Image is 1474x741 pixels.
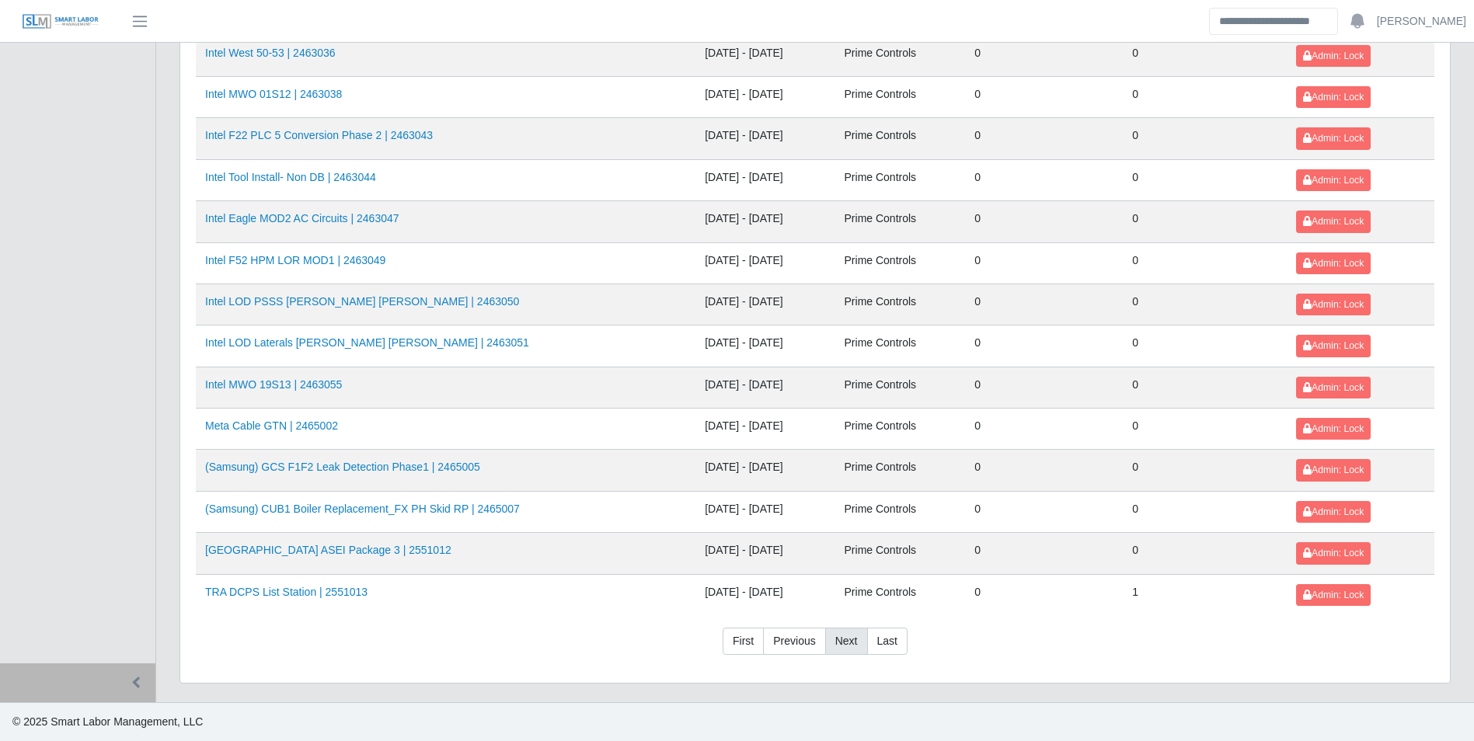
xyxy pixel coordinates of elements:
td: 0 [1123,491,1287,532]
a: Next [825,628,868,656]
td: [DATE] - [DATE] [695,201,835,242]
a: Intel F22 PLC 5 Conversion Phase 2 | 2463043 [205,129,433,141]
td: [DATE] - [DATE] [695,159,835,200]
a: Meta Cable GTN | 2465002 [205,419,338,432]
button: Admin: Lock [1296,418,1371,440]
button: Admin: Lock [1296,86,1371,108]
button: Admin: Lock [1296,252,1371,274]
a: [GEOGRAPHIC_DATA] ASEI Package 3 | 2551012 [205,544,451,556]
td: 0 [965,77,1123,118]
td: [DATE] - [DATE] [695,367,835,408]
td: Prime Controls [835,491,966,532]
span: Admin: Lock [1303,258,1364,269]
td: 0 [1123,118,1287,159]
td: Prime Controls [835,533,966,574]
td: 0 [965,325,1123,367]
input: Search [1209,8,1338,35]
button: Admin: Lock [1296,45,1371,67]
a: (Samsung) GCS F1F2 Leak Detection Phase1 | 2465005 [205,461,480,473]
button: Admin: Lock [1296,542,1371,564]
a: Intel Tool Install- Non DB | 2463044 [205,171,376,183]
td: [DATE] - [DATE] [695,118,835,159]
span: Admin: Lock [1303,464,1364,475]
td: 0 [965,159,1123,200]
td: 0 [965,574,1123,615]
span: Admin: Lock [1303,216,1364,227]
td: 1 [1123,574,1287,615]
span: Admin: Lock [1303,548,1364,558]
td: 0 [965,367,1123,408]
span: Admin: Lock [1303,299,1364,310]
td: Prime Controls [835,284,966,325]
td: 0 [1123,450,1287,491]
button: Admin: Lock [1296,335,1371,357]
td: 0 [1123,242,1287,284]
span: Admin: Lock [1303,506,1364,517]
td: 0 [965,450,1123,491]
td: Prime Controls [835,450,966,491]
a: Last [867,628,908,656]
a: First [723,628,764,656]
a: Intel F52 HPM LOR MOD1 | 2463049 [205,254,385,266]
span: Admin: Lock [1303,423,1364,434]
td: [DATE] - [DATE] [695,450,835,491]
span: Admin: Lock [1303,175,1364,186]
td: 0 [965,201,1123,242]
td: 0 [1123,533,1287,574]
td: Prime Controls [835,35,966,76]
a: Intel LOD PSSS [PERSON_NAME] [PERSON_NAME] | 2463050 [205,295,519,308]
button: Admin: Lock [1296,459,1371,481]
button: Admin: Lock [1296,501,1371,523]
button: Admin: Lock [1296,127,1371,149]
a: Intel MWO 19S13 | 2463055 [205,378,342,391]
td: Prime Controls [835,77,966,118]
td: Prime Controls [835,159,966,200]
td: 0 [1123,201,1287,242]
td: 0 [1123,77,1287,118]
td: [DATE] - [DATE] [695,574,835,615]
td: [DATE] - [DATE] [695,77,835,118]
nav: pagination [196,628,1434,668]
td: Prime Controls [835,325,966,367]
td: 0 [965,409,1123,450]
a: Intel Eagle MOD2 AC Circuits | 2463047 [205,212,399,224]
td: Prime Controls [835,367,966,408]
td: [DATE] - [DATE] [695,409,835,450]
td: Prime Controls [835,409,966,450]
td: Prime Controls [835,242,966,284]
td: [DATE] - [DATE] [695,533,835,574]
button: Admin: Lock [1296,377,1371,398]
td: [DATE] - [DATE] [695,491,835,532]
td: 0 [1123,367,1287,408]
td: [DATE] - [DATE] [695,35,835,76]
a: Intel West 50-53 | 2463036 [205,47,336,59]
td: 0 [965,242,1123,284]
td: [DATE] - [DATE] [695,242,835,284]
span: Admin: Lock [1303,50,1364,61]
button: Admin: Lock [1296,169,1371,191]
button: Admin: Lock [1296,584,1371,606]
td: Prime Controls [835,574,966,615]
td: 0 [1123,35,1287,76]
img: SLM Logo [22,13,99,30]
td: 0 [965,35,1123,76]
td: 0 [1123,159,1287,200]
a: TRA DCPS List Station | 2551013 [205,586,368,598]
a: [PERSON_NAME] [1377,13,1466,30]
td: 0 [1123,284,1287,325]
td: Prime Controls [835,118,966,159]
span: Admin: Lock [1303,340,1364,351]
td: [DATE] - [DATE] [695,325,835,367]
span: Admin: Lock [1303,92,1364,103]
span: Admin: Lock [1303,590,1364,600]
span: Admin: Lock [1303,133,1364,144]
td: Prime Controls [835,201,966,242]
td: 0 [965,491,1123,532]
span: © 2025 Smart Labor Management, LLC [12,715,203,728]
td: 0 [965,284,1123,325]
a: Intel MWO 01S12 | 2463038 [205,88,342,100]
a: (Samsung) CUB1 Boiler Replacement_FX PH Skid RP | 2465007 [205,503,520,515]
a: Previous [763,628,825,656]
td: 0 [1123,325,1287,367]
button: Admin: Lock [1296,294,1371,315]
